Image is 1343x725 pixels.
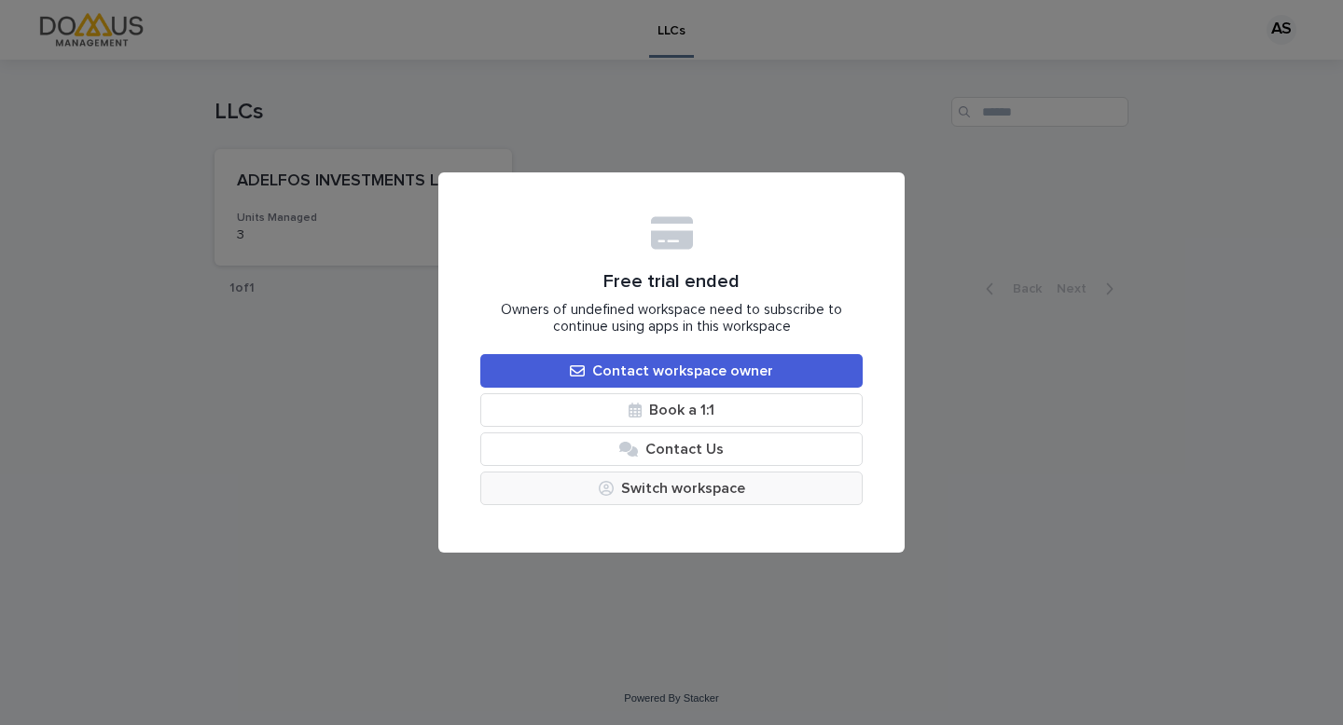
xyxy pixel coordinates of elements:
[480,432,863,466] button: Contact Us
[480,393,863,427] a: Book a 1:1
[480,354,863,388] a: Contact workspace owner
[649,403,714,417] span: Book a 1:1
[645,442,724,457] span: Contact Us
[480,302,863,335] span: Owners of undefined workspace need to subscribe to continue using apps in this workspace
[603,270,740,293] span: Free trial ended
[480,472,863,505] button: Switch workspace
[592,363,773,378] span: Contact workspace owner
